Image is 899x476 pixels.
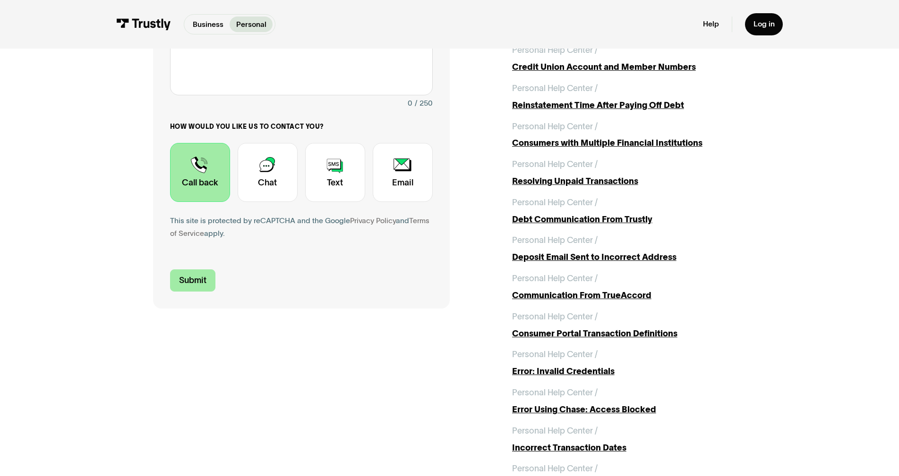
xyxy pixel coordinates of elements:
div: Personal Help Center / [512,196,598,209]
div: Personal Help Center / [512,425,598,437]
div: Incorrect Transaction Dates [512,442,746,454]
div: Personal Help Center / [512,82,598,95]
div: Personal Help Center / [512,234,598,247]
a: Personal Help Center /Error Using Chase: Access Blocked [512,386,746,416]
a: Personal Help Center /Consumer Portal Transaction Definitions [512,310,746,340]
a: Business [186,17,230,32]
div: Reinstatement Time After Paying Off Debt [512,99,746,112]
div: Personal Help Center / [512,272,598,285]
a: Personal Help Center /Credit Union Account and Member Numbers [512,44,746,74]
a: Personal Help Center /Consumers with Multiple Financial Institutions [512,120,746,150]
div: Resolving Unpaid Transactions [512,175,746,188]
label: How would you like us to contact you? [170,123,433,131]
a: Personal [230,17,273,32]
div: Error Using Chase: Access Blocked [512,403,746,416]
a: Personal Help Center /Resolving Unpaid Transactions [512,158,746,188]
div: Communication From TrueAccord [512,289,746,302]
div: This site is protected by reCAPTCHA and the Google and apply. [170,215,433,240]
div: Error: Invalid Credentials [512,365,746,378]
a: Privacy Policy [350,217,396,225]
div: Personal Help Center / [512,386,598,399]
p: Business [193,19,223,30]
div: Personal Help Center / [512,348,598,361]
div: Log in [753,19,775,29]
a: Personal Help Center /Reinstatement Time After Paying Off Debt [512,82,746,112]
div: Deposit Email Sent to Incorrect Address [512,251,746,264]
div: Personal Help Center / [512,310,598,323]
div: Credit Union Account and Member Numbers [512,61,746,74]
div: Personal Help Center / [512,158,598,171]
p: Personal [236,19,266,30]
a: Log in [745,13,783,35]
a: Personal Help Center /Incorrect Transaction Dates [512,425,746,454]
img: Trustly Logo [116,18,171,30]
a: Personal Help Center /Debt Communication From Trustly [512,196,746,226]
div: Personal Help Center / [512,120,598,133]
a: Personal Help Center /Error: Invalid Credentials [512,348,746,378]
div: Personal Help Center / [512,462,598,475]
div: 0 [408,97,412,110]
div: / 250 [415,97,433,110]
a: Personal Help Center /Communication From TrueAccord [512,272,746,302]
div: Personal Help Center / [512,44,598,57]
div: Consumers with Multiple Financial Institutions [512,137,746,150]
div: Debt Communication From Trustly [512,213,746,226]
a: Help [703,19,719,29]
a: Personal Help Center /Deposit Email Sent to Incorrect Address [512,234,746,264]
a: Terms of Service [170,217,429,237]
div: Consumer Portal Transaction Definitions [512,327,746,340]
input: Submit [170,269,215,292]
